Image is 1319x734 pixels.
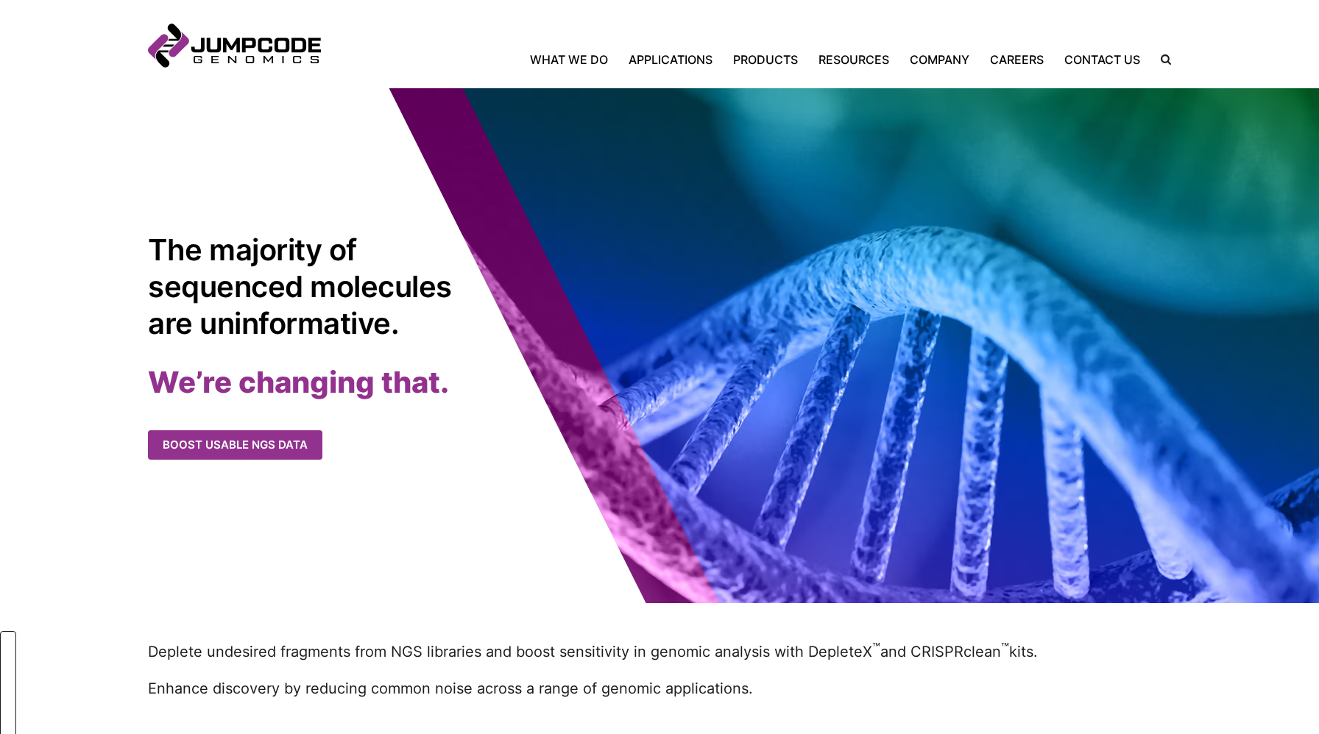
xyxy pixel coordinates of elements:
a: Resources [808,51,899,68]
a: Products [723,51,808,68]
a: Company [899,51,980,68]
a: Contact Us [1054,51,1150,68]
nav: Primary Navigation [321,51,1150,68]
a: Careers [980,51,1054,68]
a: Boost usable NGS data [148,430,322,460]
a: Applications [618,51,723,68]
sup: ™ [872,641,880,655]
h2: We’re changing that. [148,364,659,401]
h1: The majority of sequenced molecules are uninformative. [148,232,461,342]
p: Enhance discovery by reducing common noise across a range of genomic applications. [148,677,1171,699]
sup: ™ [1001,641,1009,655]
p: Deplete undesired fragments from NGS libraries and boost sensitivity in genomic analysis with Dep... [148,640,1171,663]
a: What We Do [530,51,618,68]
label: Search the site. [1150,54,1171,65]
